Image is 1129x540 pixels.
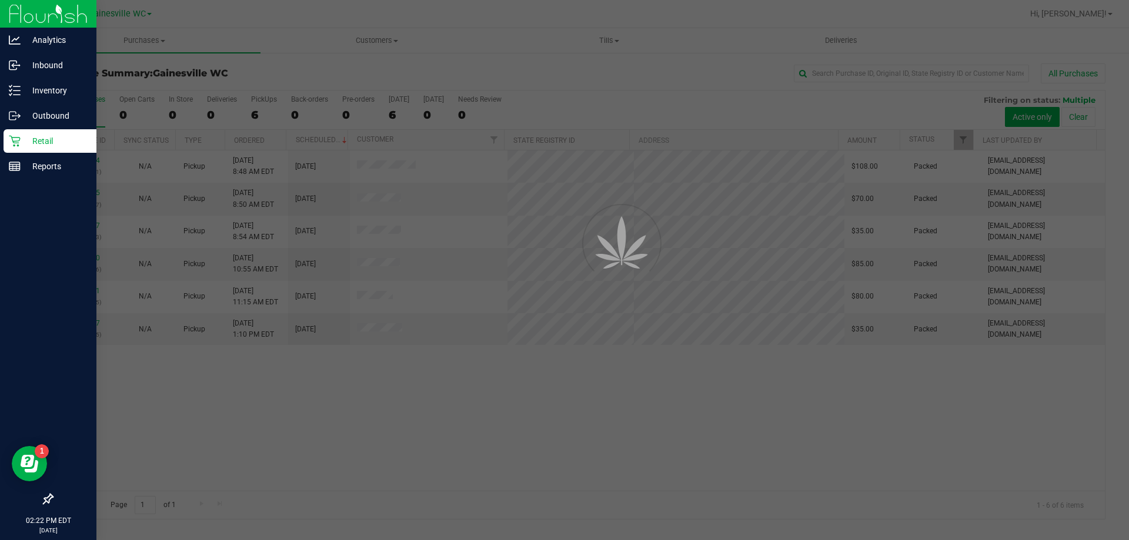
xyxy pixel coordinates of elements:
[21,159,91,173] p: Reports
[12,446,47,481] iframe: Resource center
[21,109,91,123] p: Outbound
[21,83,91,98] p: Inventory
[9,34,21,46] inline-svg: Analytics
[9,110,21,122] inline-svg: Outbound
[35,444,49,458] iframe: Resource center unread badge
[21,134,91,148] p: Retail
[21,33,91,47] p: Analytics
[5,515,91,526] p: 02:22 PM EDT
[21,58,91,72] p: Inbound
[9,85,21,96] inline-svg: Inventory
[9,160,21,172] inline-svg: Reports
[5,526,91,535] p: [DATE]
[9,135,21,147] inline-svg: Retail
[9,59,21,71] inline-svg: Inbound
